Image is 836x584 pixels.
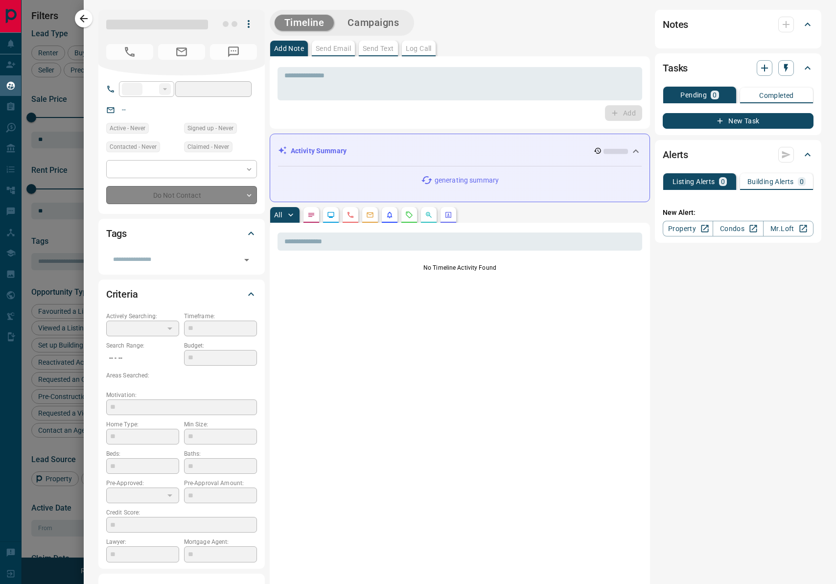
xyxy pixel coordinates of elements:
div: Notes [663,13,813,36]
button: New Task [663,113,813,129]
p: Timeframe: [184,312,257,321]
p: New Alert: [663,208,813,218]
div: Criteria [106,282,257,306]
p: Building Alerts [747,178,794,185]
p: 0 [721,178,725,185]
p: All [274,211,282,218]
p: Mortgage Agent: [184,537,257,546]
p: Add Note [274,45,304,52]
p: 0 [713,92,717,98]
p: Credit Score: [106,508,257,517]
div: Do Not Contact [106,186,257,204]
span: Claimed - Never [187,142,229,152]
svg: Notes [307,211,315,219]
div: Tags [106,222,257,245]
span: No Number [106,44,153,60]
p: Min Size: [184,420,257,429]
div: Tasks [663,56,813,80]
a: Property [663,221,713,236]
p: Actively Searching: [106,312,179,321]
svg: Calls [347,211,354,219]
div: Alerts [663,143,813,166]
svg: Listing Alerts [386,211,394,219]
p: Pending [680,92,707,98]
a: Condos [713,221,763,236]
p: Pre-Approval Amount: [184,479,257,488]
p: -- - -- [106,350,179,366]
svg: Emails [366,211,374,219]
svg: Lead Browsing Activity [327,211,335,219]
h2: Tags [106,226,127,241]
h2: Criteria [106,286,138,302]
p: Pre-Approved: [106,479,179,488]
p: Lawyer: [106,537,179,546]
p: 0 [800,178,804,185]
button: Campaigns [338,15,409,31]
p: Areas Searched: [106,371,257,380]
p: Budget: [184,341,257,350]
p: Motivation: [106,391,257,399]
button: Open [240,253,254,267]
span: No Email [158,44,205,60]
p: generating summary [435,175,499,186]
span: No Number [210,44,257,60]
p: Search Range: [106,341,179,350]
span: Active - Never [110,123,145,133]
svg: Agent Actions [444,211,452,219]
p: Activity Summary [291,146,347,156]
p: No Timeline Activity Found [278,263,642,272]
button: Timeline [275,15,334,31]
a: Mr.Loft [763,221,813,236]
div: Activity Summary [278,142,642,160]
h2: Tasks [663,60,688,76]
p: Baths: [184,449,257,458]
span: Contacted - Never [110,142,157,152]
p: Beds: [106,449,179,458]
p: Completed [759,92,794,99]
p: Home Type: [106,420,179,429]
svg: Requests [405,211,413,219]
svg: Opportunities [425,211,433,219]
h2: Alerts [663,147,688,163]
h2: Notes [663,17,688,32]
p: Listing Alerts [673,178,715,185]
a: -- [122,106,126,114]
span: Signed up - Never [187,123,233,133]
